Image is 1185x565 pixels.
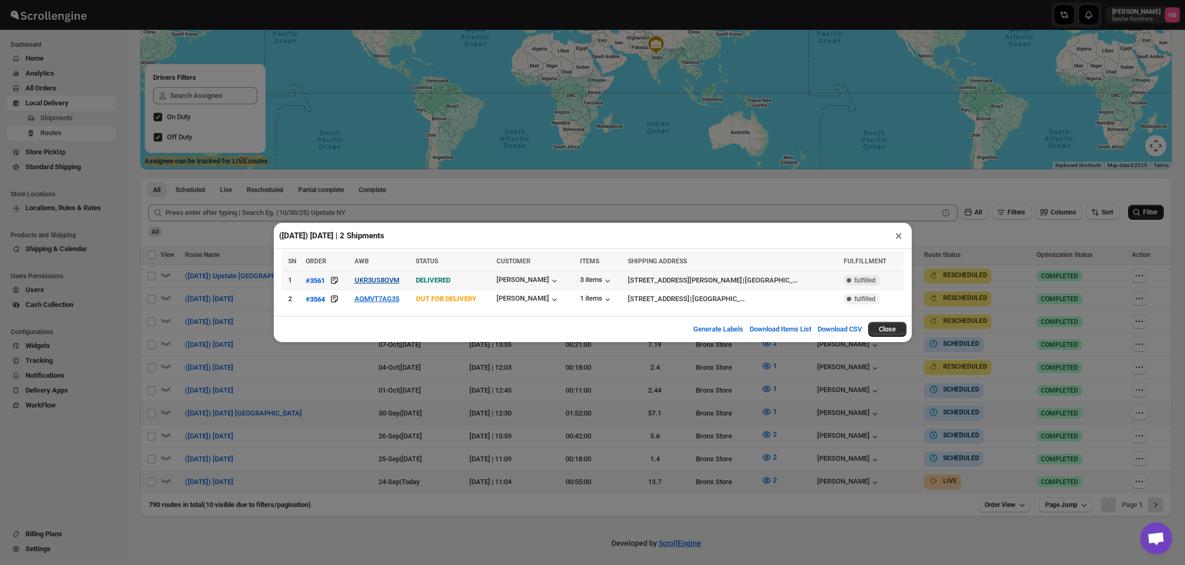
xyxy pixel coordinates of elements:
button: [PERSON_NAME] [497,294,560,305]
button: UKR3US8QVM [355,276,399,284]
span: ITEMS [580,257,599,265]
span: fulfilled [854,295,876,303]
span: ORDER [306,257,326,265]
span: STATUS [416,257,438,265]
td: 1 [282,271,303,290]
div: #3561 [306,277,325,285]
h2: ([DATE]) [DATE] | 2 Shipments [279,230,384,241]
span: CUSTOMER [497,257,531,265]
button: [PERSON_NAME] [497,276,560,286]
div: [STREET_ADDRESS] [628,294,690,304]
button: 3 items [580,276,613,286]
button: #3561 [306,275,325,286]
td: 2 [282,290,303,309]
span: AWB [355,257,369,265]
button: Generate Labels [687,319,750,340]
div: | [628,275,838,286]
div: [GEOGRAPHIC_DATA] [692,294,749,304]
span: SN [288,257,296,265]
button: Close [868,322,906,337]
div: [GEOGRAPHIC_DATA] [745,275,801,286]
span: fulfilled [854,276,876,285]
span: FULFILLMENT [844,257,886,265]
div: #3564 [306,295,325,303]
button: Download CSV [811,319,868,340]
button: × [891,228,906,243]
button: #3564 [306,294,325,304]
div: [STREET_ADDRESS][PERSON_NAME] [628,275,742,286]
button: AQMVT7AG35 [355,295,399,303]
button: Download Items List [743,319,818,340]
button: 1 items [580,294,613,305]
span: DELIVERED [416,276,450,284]
span: OUT FOR DELIVERY [416,295,476,303]
div: Open chat [1140,522,1172,554]
div: | [628,294,838,304]
span: SHIPPING ADDRESS [628,257,687,265]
